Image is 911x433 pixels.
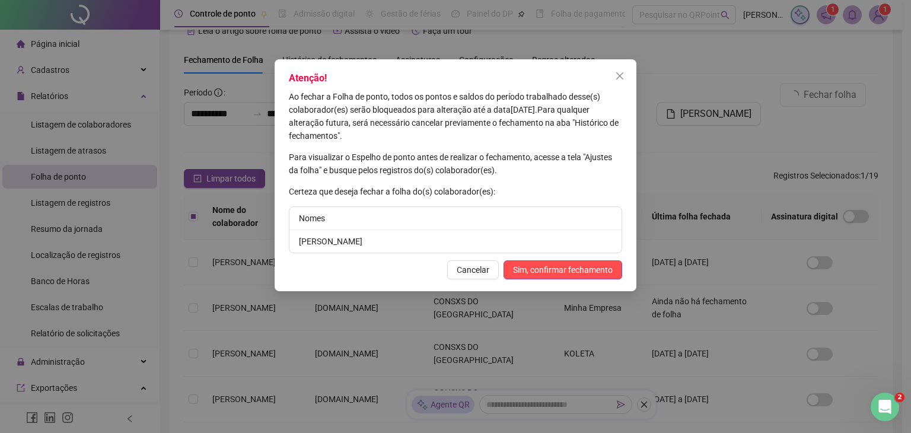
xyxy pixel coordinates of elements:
span: 2 [895,393,904,402]
button: Sim, confirmar fechamento [504,260,622,279]
p: [DATE] . [289,90,622,142]
li: [PERSON_NAME] [289,230,622,253]
button: Close [610,66,629,85]
span: Para visualizar o Espelho de ponto antes de realizar o fechamento, acesse a tela "Ajustes da folh... [289,152,612,175]
button: Cancelar [447,260,499,279]
iframe: Intercom live chat [871,393,899,421]
span: Cancelar [457,263,489,276]
span: Sim, confirmar fechamento [513,263,613,276]
span: close [615,71,625,81]
span: Certeza que deseja fechar a folha do(s) colaborador(es): [289,187,495,196]
span: Nomes [299,214,325,223]
span: Para qualquer alteração futura, será necessário cancelar previamente o fechamento na aba "Históri... [289,105,619,141]
span: Ao fechar a Folha de ponto, todos os pontos e saldos do período trabalhado desse(s) colaborador(e... [289,92,600,114]
span: Atenção! [289,72,327,84]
